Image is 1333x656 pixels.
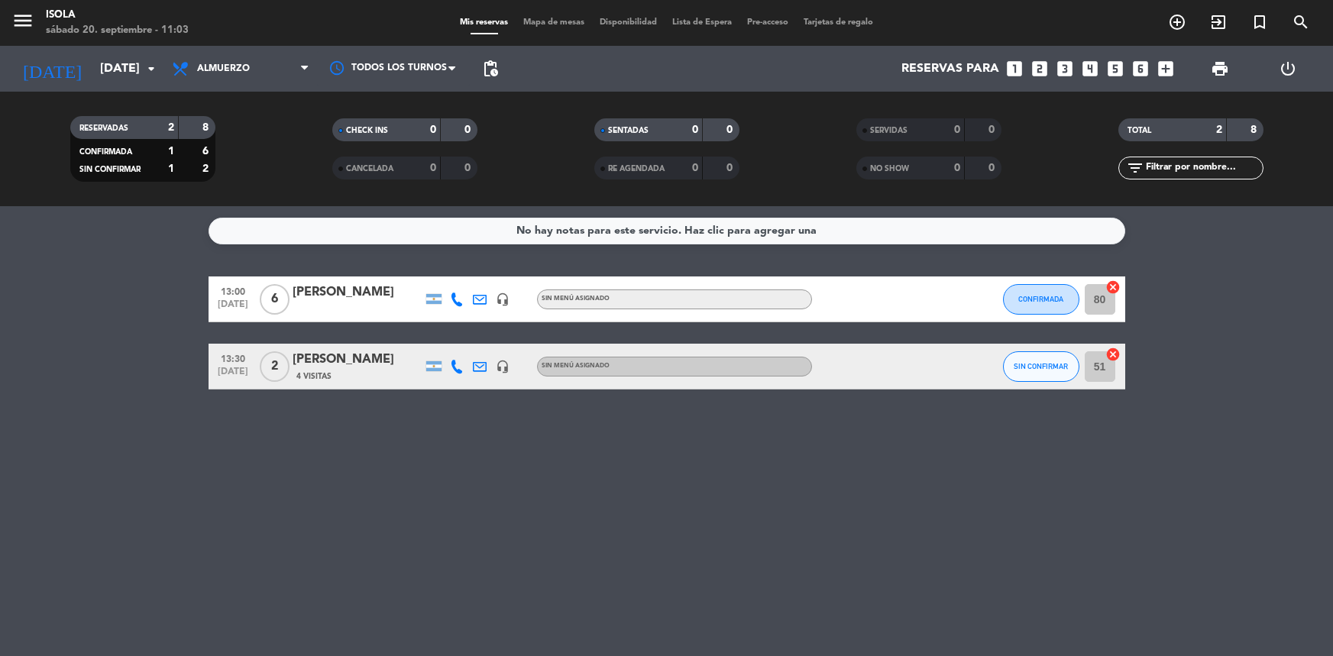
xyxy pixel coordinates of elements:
i: cancel [1105,347,1121,362]
strong: 0 [988,163,998,173]
span: SERVIDAS [870,127,908,134]
strong: 2 [1216,124,1222,135]
span: Sin menú asignado [542,296,610,302]
span: Sin menú asignado [542,363,610,369]
span: RE AGENDADA [608,165,665,173]
span: pending_actions [481,60,500,78]
i: power_settings_new [1279,60,1297,78]
span: 2 [260,351,290,382]
span: CANCELADA [346,165,393,173]
strong: 0 [464,163,474,173]
button: SIN CONFIRMAR [1003,351,1079,382]
i: search [1292,13,1310,31]
i: looks_3 [1055,59,1075,79]
i: looks_two [1030,59,1050,79]
strong: 0 [692,124,698,135]
div: Isola [46,8,189,23]
strong: 2 [168,122,174,133]
strong: 0 [692,163,698,173]
i: headset_mic [496,360,510,373]
span: TOTAL [1128,127,1151,134]
strong: 8 [202,122,212,133]
strong: 0 [430,124,436,135]
span: Mis reservas [452,18,516,27]
span: SIN CONFIRMAR [79,166,141,173]
i: exit_to_app [1209,13,1228,31]
i: add_box [1156,59,1176,79]
span: Disponibilidad [592,18,665,27]
strong: 1 [168,146,174,157]
div: No hay notas para este servicio. Haz clic para agregar una [516,222,817,240]
strong: 0 [954,163,960,173]
div: sábado 20. septiembre - 11:03 [46,23,189,38]
button: CONFIRMADA [1003,284,1079,315]
span: SIN CONFIRMAR [1014,362,1068,370]
span: 6 [260,284,290,315]
strong: 0 [988,124,998,135]
i: looks_one [1005,59,1024,79]
strong: 0 [464,124,474,135]
span: NO SHOW [870,165,909,173]
div: [PERSON_NAME] [293,283,422,302]
span: CHECK INS [346,127,388,134]
span: [DATE] [214,299,252,317]
button: menu [11,9,34,37]
span: RESERVADAS [79,124,128,132]
strong: 0 [726,124,736,135]
strong: 0 [726,163,736,173]
span: Almuerzo [197,63,250,74]
i: turned_in_not [1250,13,1269,31]
div: LOG OUT [1254,46,1322,92]
i: filter_list [1126,159,1144,177]
i: arrow_drop_down [142,60,160,78]
div: [PERSON_NAME] [293,350,422,370]
span: Mapa de mesas [516,18,592,27]
strong: 0 [954,124,960,135]
i: headset_mic [496,292,510,306]
i: looks_6 [1131,59,1150,79]
strong: 6 [202,146,212,157]
span: Reservas para [901,62,999,76]
span: 4 Visitas [296,370,332,383]
span: print [1211,60,1229,78]
i: [DATE] [11,52,92,86]
span: CONFIRMADA [1018,295,1063,303]
span: 13:00 [214,282,252,299]
strong: 1 [168,163,174,174]
span: Pre-acceso [739,18,796,27]
span: Lista de Espera [665,18,739,27]
span: CONFIRMADA [79,148,132,156]
span: SENTADAS [608,127,649,134]
i: cancel [1105,280,1121,295]
span: Tarjetas de regalo [796,18,881,27]
i: looks_4 [1080,59,1100,79]
strong: 0 [430,163,436,173]
i: looks_5 [1105,59,1125,79]
input: Filtrar por nombre... [1144,160,1263,176]
i: add_circle_outline [1168,13,1186,31]
span: [DATE] [214,367,252,384]
strong: 2 [202,163,212,174]
i: menu [11,9,34,32]
span: 13:30 [214,349,252,367]
strong: 8 [1250,124,1260,135]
